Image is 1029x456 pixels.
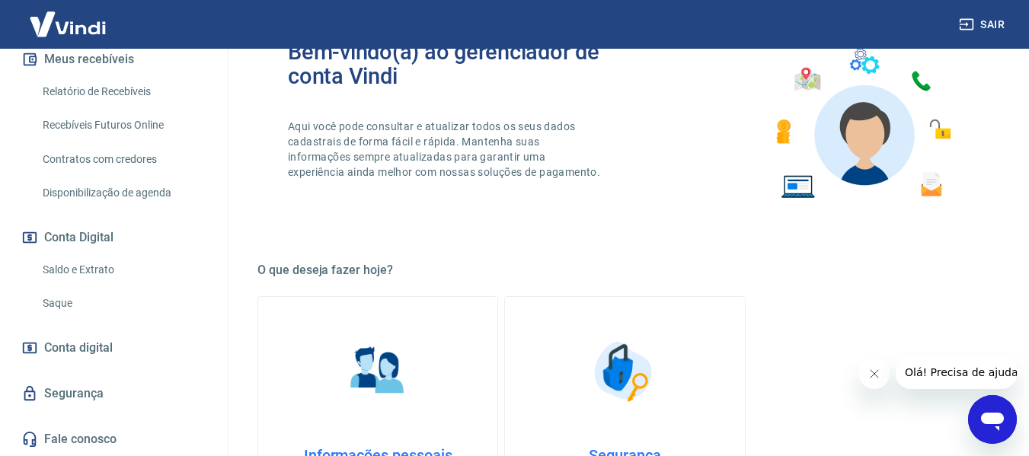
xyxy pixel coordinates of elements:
a: Saldo e Extrato [37,254,209,285]
button: Sair [956,11,1011,39]
a: Segurança [18,377,209,410]
img: Informações pessoais [340,333,416,410]
a: Saque [37,288,209,319]
a: Disponibilização de agenda [37,177,209,209]
a: Fale conosco [18,423,209,456]
a: Relatório de Recebíveis [37,76,209,107]
iframe: Fechar mensagem [859,359,890,389]
iframe: Botão para abrir a janela de mensagens [968,395,1017,444]
h2: Bem-vindo(a) ao gerenciador de conta Vindi [288,40,625,88]
button: Meus recebíveis [18,43,209,76]
span: Olá! Precisa de ajuda? [9,11,128,23]
img: Imagem de um avatar masculino com diversos icones exemplificando as funcionalidades do gerenciado... [762,40,962,208]
span: Conta digital [44,337,113,359]
a: Contratos com credores [37,144,209,175]
a: Conta digital [18,331,209,365]
img: Vindi [18,1,117,47]
button: Conta Digital [18,221,209,254]
a: Recebíveis Futuros Online [37,110,209,141]
p: Aqui você pode consultar e atualizar todos os seus dados cadastrais de forma fácil e rápida. Mant... [288,119,603,180]
h5: O que deseja fazer hoje? [257,263,992,278]
iframe: Mensagem da empresa [896,356,1017,389]
img: Segurança [586,333,663,410]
